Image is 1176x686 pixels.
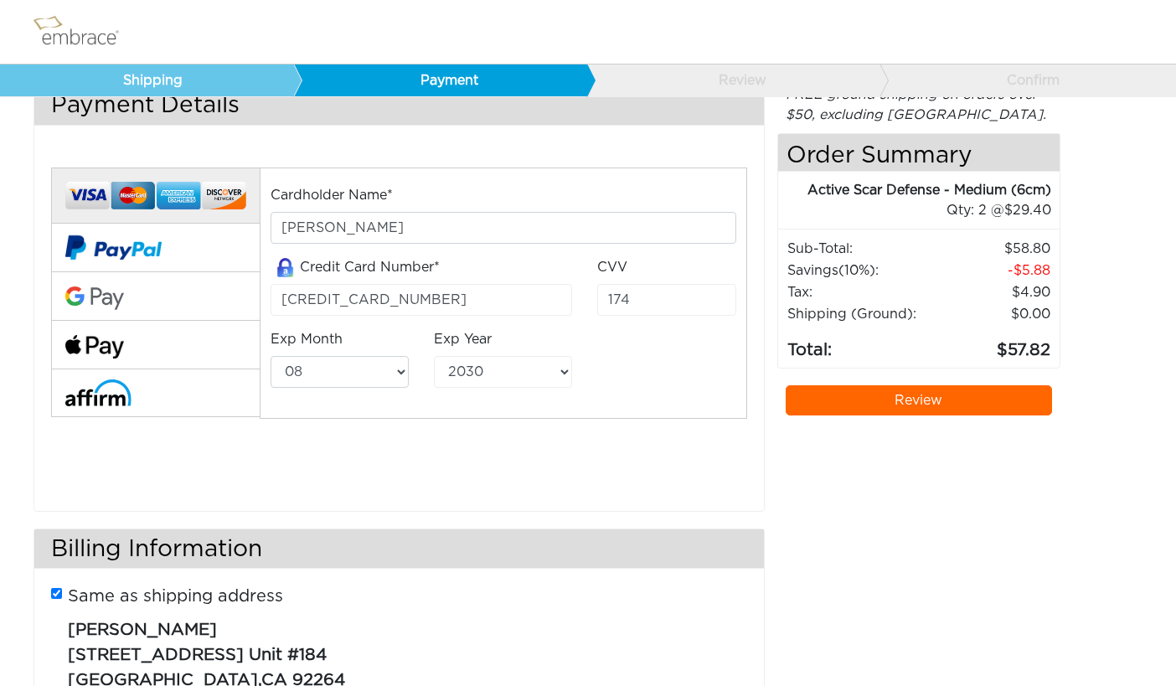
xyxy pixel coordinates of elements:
td: $0.00 [932,303,1051,325]
a: Confirm [879,64,1173,96]
div: FREE ground shipping on orders over $50, excluding [GEOGRAPHIC_DATA]. [777,85,1061,125]
span: [STREET_ADDRESS] [68,647,244,663]
td: 58.80 [932,238,1051,260]
label: Exp Month [271,329,343,349]
label: Cardholder Name* [271,185,393,205]
h3: Billing Information [34,529,764,569]
img: credit-cards.png [65,177,246,214]
span: (10%) [838,264,875,277]
a: Payment [293,64,587,96]
img: amazon-lock.png [271,258,300,277]
img: logo.png [29,11,138,53]
td: Total: [787,325,932,364]
a: Review [786,385,1053,415]
label: CVV [597,257,627,277]
td: 5.88 [932,260,1051,281]
img: Google-Pay-Logo.svg [65,286,124,310]
td: Savings : [787,260,932,281]
td: 4.90 [932,281,1051,303]
img: fullApplePay.png [65,335,124,359]
h4: Order Summary [778,134,1060,172]
div: 2 @ [799,200,1052,220]
span: [PERSON_NAME] [68,622,217,638]
label: Same as shipping address [68,584,283,609]
td: 57.82 [932,325,1051,364]
h3: Payment Details [34,85,764,125]
span: 29.40 [1004,204,1051,217]
label: Exp Year [434,329,492,349]
img: affirm-logo.svg [65,379,132,405]
td: Sub-Total: [787,238,932,260]
td: Tax: [787,281,932,303]
label: Credit Card Number* [271,257,440,278]
img: paypal-v2.png [65,224,162,272]
td: Shipping (Ground): [787,303,932,325]
div: Active Scar Defense - Medium (6cm) [778,180,1052,200]
span: Unit #184 [249,647,327,663]
a: Review [586,64,880,96]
